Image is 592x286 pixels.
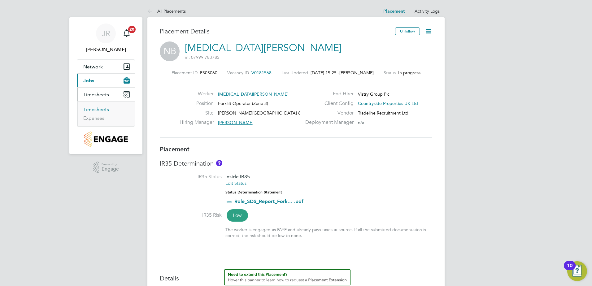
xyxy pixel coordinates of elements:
[395,27,420,35] button: Unfollow
[102,162,119,167] span: Powered by
[227,70,249,76] label: Vacancy ID
[160,159,432,167] h3: IR35 Determination
[128,26,136,33] span: 20
[216,160,222,166] button: About IR35
[77,132,135,147] a: Go to home page
[77,88,135,101] button: Timesheets
[218,101,268,106] span: Forklift Operator (Zone 3)
[102,167,119,172] span: Engage
[180,110,214,116] label: Site
[93,162,119,173] a: Powered byEngage
[302,91,354,97] label: End Hirer
[69,17,142,154] nav: Main navigation
[311,70,339,76] span: [DATE] 15:25 -
[84,132,128,147] img: countryside-properties-logo-retina.png
[160,27,390,35] h3: Placement Details
[218,91,289,97] span: [MEDICAL_DATA][PERSON_NAME]
[83,92,109,97] span: Timesheets
[415,8,440,14] a: Activity Logs
[180,91,214,97] label: Worker
[302,100,354,107] label: Client Config
[77,60,135,73] button: Network
[398,70,420,76] span: In progress
[160,212,222,219] label: IR35 Risk
[383,9,405,14] a: Placement
[358,91,390,97] span: Vistry Group Plc
[83,115,104,121] a: Expenses
[102,29,110,37] span: JR
[384,70,396,76] label: Status
[200,70,217,76] span: P305060
[225,190,282,194] strong: Status Determination Statement
[567,261,587,281] button: Open Resource Center, 10 new notifications
[160,174,222,180] label: IR35 Status
[185,42,342,54] a: [MEDICAL_DATA][PERSON_NAME]
[172,70,198,76] label: Placement ID
[358,101,418,106] span: Countryside Properties UK Ltd
[77,74,135,87] button: Jobs
[281,70,308,76] label: Last Updated
[302,110,354,116] label: Vendor
[120,24,133,43] a: 20
[218,110,301,116] span: [PERSON_NAME][GEOGRAPHIC_DATA] 8
[83,78,94,84] span: Jobs
[83,106,109,112] a: Timesheets
[567,266,572,274] div: 10
[160,145,189,153] b: Placement
[234,198,303,204] a: Role_SDS_Report_Fork... .pdf
[218,120,254,125] span: [PERSON_NAME]
[225,180,246,186] a: Edit Status
[180,119,214,126] label: Hiring Manager
[224,269,350,285] button: How to extend a Placement?
[77,24,135,53] a: JR[PERSON_NAME]
[160,269,432,282] h3: Details
[302,119,354,126] label: Deployment Manager
[77,101,135,126] div: Timesheets
[160,41,180,61] span: NB
[358,110,408,116] span: Tradeline Recruitment Ltd
[225,227,432,238] div: The worker is engaged as PAYE and already pays taxes at source. If all the submitted documentatio...
[180,100,214,107] label: Position
[227,209,248,222] span: Low
[185,54,220,60] span: m: 07999 783785
[358,120,364,125] span: n/a
[77,46,135,53] span: Joe Rolland
[83,64,103,70] span: Network
[251,70,272,76] span: V0181568
[147,8,186,14] a: All Placements
[339,70,374,76] span: [PERSON_NAME]
[225,174,250,180] span: Inside IR35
